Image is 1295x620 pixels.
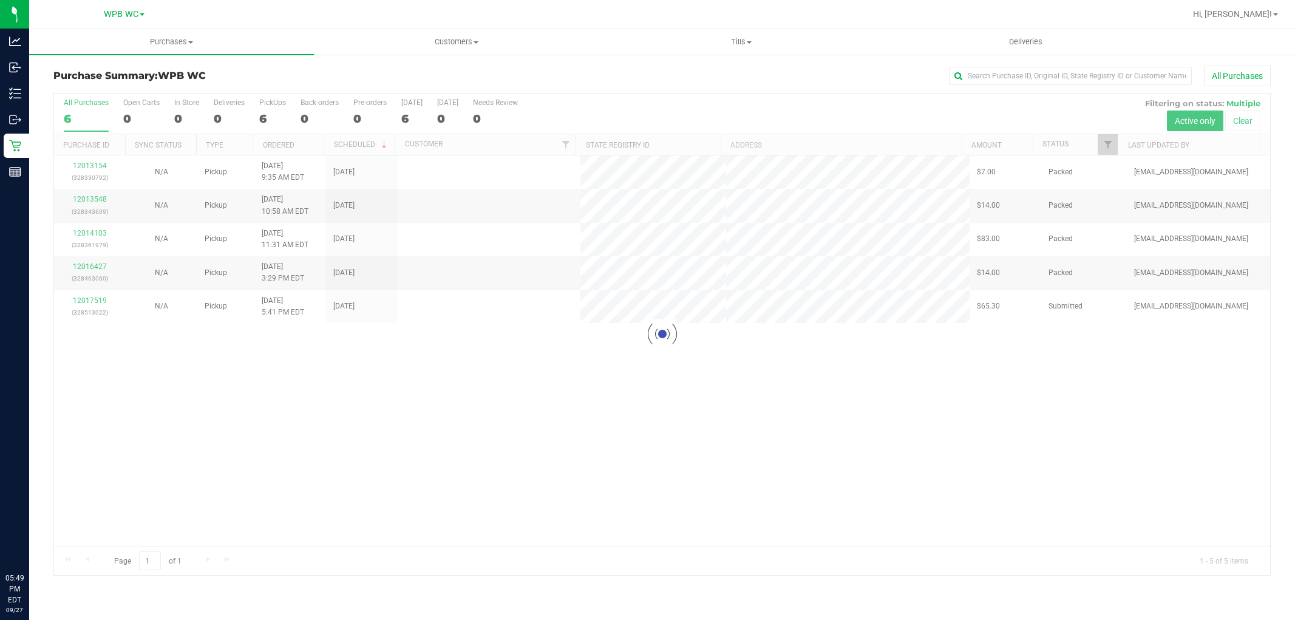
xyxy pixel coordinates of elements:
[5,605,24,615] p: 09/27
[1193,9,1272,19] span: Hi, [PERSON_NAME]!
[29,36,314,47] span: Purchases
[1204,66,1271,86] button: All Purchases
[883,29,1168,55] a: Deliveries
[993,36,1059,47] span: Deliveries
[314,36,598,47] span: Customers
[949,67,1192,85] input: Search Purchase ID, Original ID, State Registry ID or Customer Name...
[12,523,49,559] iframe: Resource center
[9,61,21,73] inline-svg: Inbound
[158,70,206,81] span: WPB WC
[29,29,314,55] a: Purchases
[9,87,21,100] inline-svg: Inventory
[53,70,459,81] h3: Purchase Summary:
[9,166,21,178] inline-svg: Reports
[9,140,21,152] inline-svg: Retail
[599,36,883,47] span: Tills
[314,29,599,55] a: Customers
[599,29,883,55] a: Tills
[104,9,138,19] span: WPB WC
[5,573,24,605] p: 05:49 PM EDT
[9,114,21,126] inline-svg: Outbound
[9,35,21,47] inline-svg: Analytics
